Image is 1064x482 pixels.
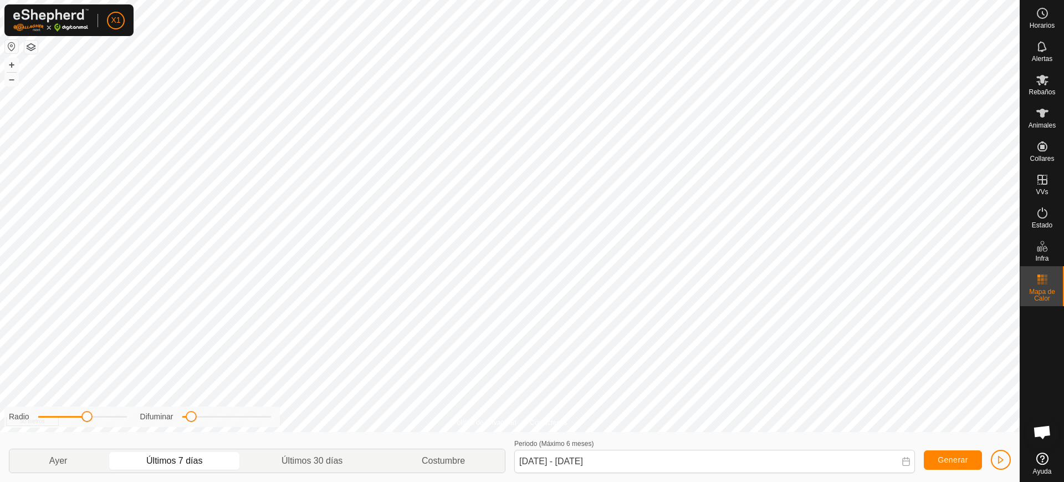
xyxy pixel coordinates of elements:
[1030,155,1054,163] font: Collares
[49,456,68,465] font: Ayer
[514,440,594,448] font: Periodo (Máximo 6 meses)
[140,412,173,421] font: Difuminar
[453,419,516,427] font: Política de Privacidad
[453,418,516,428] a: Política de Privacidad
[1029,121,1056,129] font: Animales
[1029,88,1055,96] font: Rebaños
[530,418,567,428] a: Contáctenos
[530,419,567,427] font: Contáctenos
[1020,448,1064,479] a: Ayuda
[1036,188,1048,196] font: VVs
[5,58,18,72] button: +
[9,59,15,70] font: +
[1026,415,1059,449] div: Chat abierto
[282,456,342,465] font: Últimos 30 días
[5,73,18,86] button: –
[1030,22,1055,29] font: Horarios
[924,450,982,470] button: Generar
[1035,255,1048,262] font: Infra
[1032,55,1052,63] font: Alertas
[24,40,38,54] button: Capas del Mapa
[1032,221,1052,229] font: Estado
[1029,288,1055,302] font: Mapa de Calor
[1033,468,1052,475] font: Ayuda
[9,73,14,85] font: –
[146,456,202,465] font: Últimos 7 días
[422,456,465,465] font: Costumbre
[9,412,29,421] font: Radio
[111,16,120,24] font: X1
[13,9,89,32] img: Logotipo de Gallagher
[938,455,968,464] font: Generar
[5,40,18,53] button: Restablecer Mapa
